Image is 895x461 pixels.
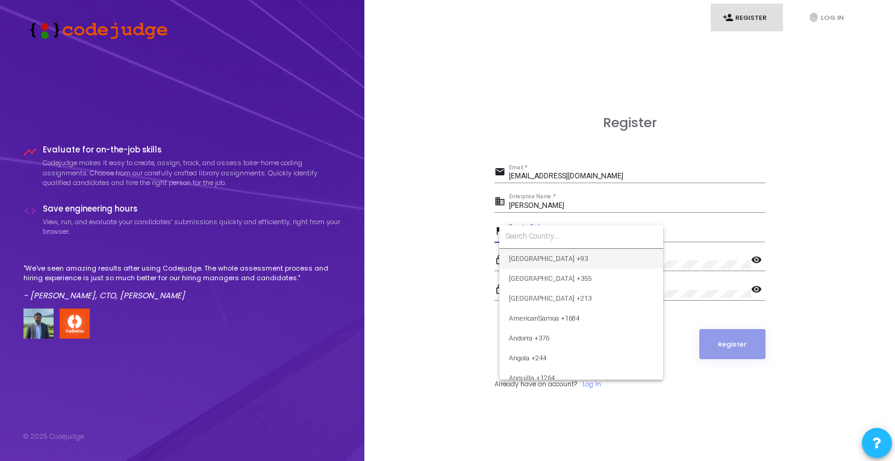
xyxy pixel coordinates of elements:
[509,328,653,348] span: Andorra +376
[509,289,653,309] span: [GEOGRAPHIC_DATA] +213
[509,309,653,328] span: AmericanSamoa +1684
[509,269,653,289] span: [GEOGRAPHIC_DATA] +355
[509,249,653,269] span: [GEOGRAPHIC_DATA] +93
[509,368,653,388] span: Anguilla +1264
[505,231,657,242] input: Search Country...
[509,348,653,368] span: Angola +244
